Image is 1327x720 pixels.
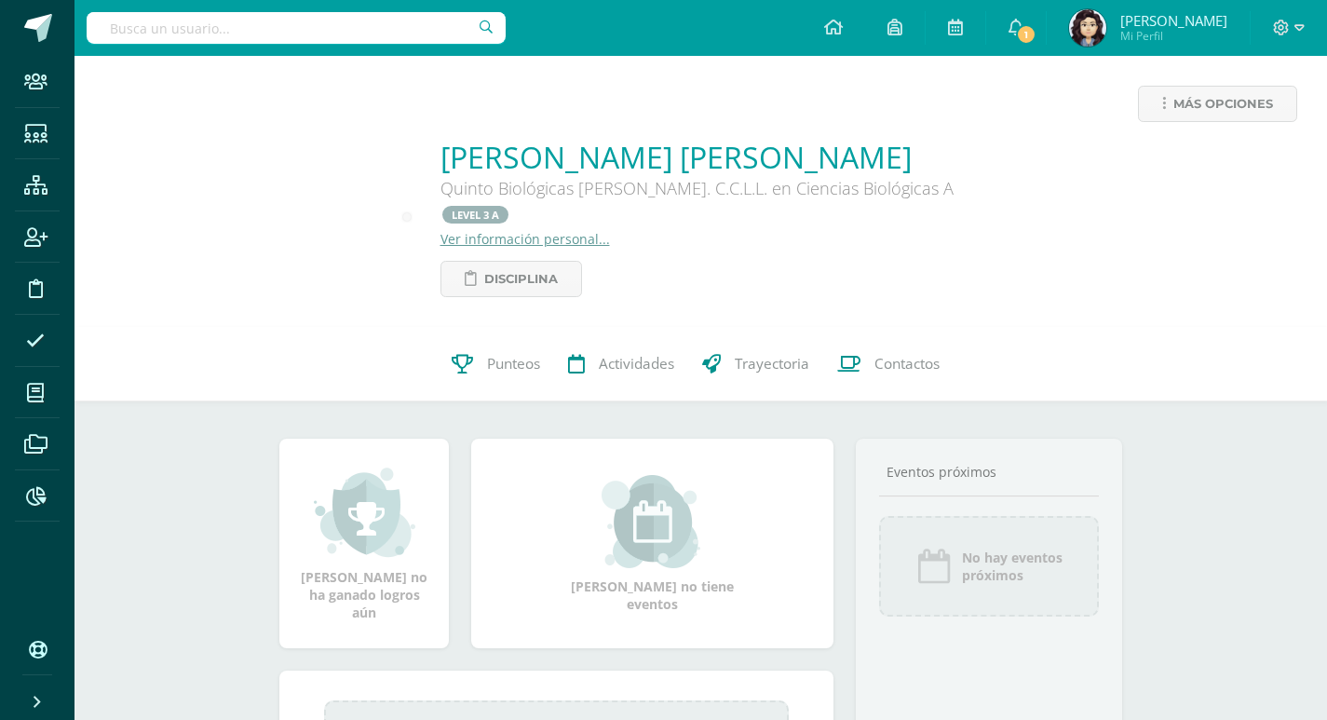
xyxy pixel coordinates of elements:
span: Trayectoria [735,355,809,374]
span: No hay eventos próximos [962,549,1063,584]
span: [PERSON_NAME] [1120,11,1227,30]
span: 1 [1016,24,1036,45]
span: Punteos [487,355,540,374]
span: Disciplina [484,262,558,296]
a: LEVEL 3 A [442,206,508,224]
span: Actividades [599,355,674,374]
span: Contactos [874,355,940,374]
div: [PERSON_NAME] no tiene eventos [560,475,746,613]
img: event_icon.png [915,548,953,585]
span: Mi Perfil [1120,28,1227,44]
div: [PERSON_NAME] no ha ganado logros aún [298,466,430,621]
a: Trayectoria [688,327,823,401]
a: Punteos [438,327,554,401]
a: [PERSON_NAME] [PERSON_NAME] [440,137,999,177]
a: Ver información personal... [440,230,610,248]
a: Contactos [823,327,954,401]
img: achievement_small.png [314,466,415,559]
a: Actividades [554,327,688,401]
span: Más opciones [1173,87,1273,121]
img: 4a36afa2eeb43123b5abaa81a32d1e46.png [1069,9,1106,47]
div: Eventos próximos [879,463,1099,481]
input: Busca un usuario... [87,12,506,44]
a: Disciplina [440,261,582,297]
div: Quinto Biológicas [PERSON_NAME]. C.C.L.L. en Ciencias Biológicas A [440,177,999,230]
a: Más opciones [1138,86,1297,122]
img: event_small.png [602,475,703,568]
